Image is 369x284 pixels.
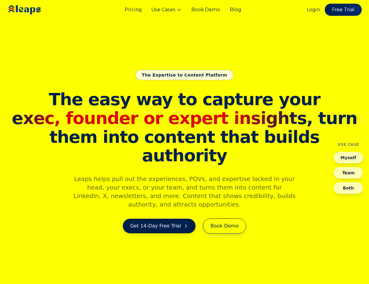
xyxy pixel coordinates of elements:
button: Team [334,167,363,179]
a: Blog [230,6,241,13]
div: The Expertise to Content Platform [136,70,234,80]
button: Myself [334,152,363,163]
button: Both [334,182,363,194]
span: The easy way to capture your [49,89,320,109]
a: Login [307,6,320,13]
span: them into content that builds authority [10,128,359,165]
span: exec, founder or expert insights [12,108,307,128]
a: Pricing [125,6,142,13]
h4: Use Case [338,142,359,147]
a: Free Trial [325,4,362,16]
img: Leaps Logo [7,1,59,19]
span: , turn [10,109,359,128]
a: Book Demo [191,6,220,13]
button: Use Cases [151,6,182,13]
a: Get 14-Day Free Trial [123,219,196,233]
p: Leaps helps pull out the experiences, POVs, and expertise locked in your head, your execs, or you... [68,175,301,209]
a: Book Demo [203,218,246,234]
